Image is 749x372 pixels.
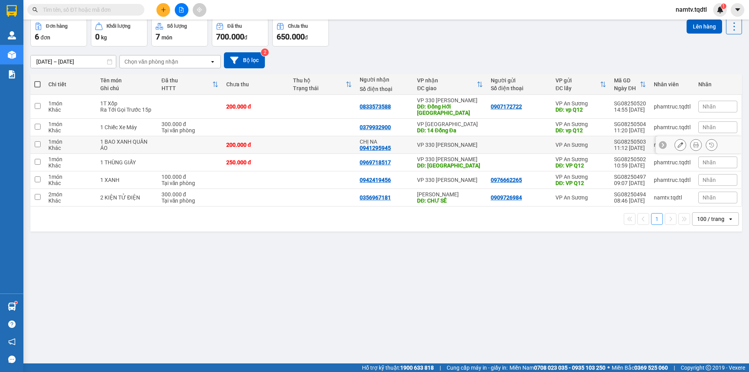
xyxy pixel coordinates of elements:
[417,127,483,133] div: DĐ: 14 Đống Đa
[417,85,476,91] div: ĐC giao
[731,3,744,17] button: caret-down
[400,365,434,371] strong: 1900 633 818
[261,48,269,56] sup: 2
[417,191,483,198] div: [PERSON_NAME]
[417,156,483,162] div: VP 330 [PERSON_NAME]
[48,100,92,107] div: 1 món
[556,162,606,169] div: DĐ: VP Q12
[48,145,92,151] div: Khác
[100,177,154,183] div: 1 XANH
[360,139,409,145] div: CHỊ NA
[226,81,285,87] div: Chưa thu
[717,6,724,13] img: icon-new-feature
[697,215,724,223] div: 100 / trang
[614,139,646,145] div: SG08250503
[614,180,646,186] div: 09:07 [DATE]
[162,34,172,41] span: món
[614,191,646,198] div: SG08250494
[100,85,154,91] div: Ghi chú
[556,174,606,180] div: VP An Sương
[491,103,522,110] div: 0907172722
[447,363,508,372] span: Cung cấp máy in - giấy in:
[417,177,483,183] div: VP 330 [PERSON_NAME]
[48,139,92,145] div: 1 món
[226,103,285,110] div: 200.000 đ
[167,23,187,29] div: Số lượng
[100,194,154,201] div: 2 KIỆN TỬ ĐIỆN
[556,107,606,113] div: DĐ: vp Q12
[651,213,663,225] button: 1
[106,23,130,29] div: Khối lượng
[162,180,218,186] div: Tại văn phòng
[30,18,87,46] button: Đơn hàng6đơn
[193,3,206,17] button: aim
[612,363,668,372] span: Miền Bắc
[654,194,690,201] div: namtv.tqdtl
[197,7,202,12] span: aim
[162,174,218,180] div: 100.000 đ
[360,159,391,166] div: 0969718517
[703,159,716,166] span: Nhãn
[41,34,50,41] span: đơn
[226,142,285,148] div: 200.000 đ
[417,97,483,103] div: VP 330 [PERSON_NAME]
[698,81,737,87] div: Nhãn
[703,194,716,201] span: Nhãn
[100,107,154,113] div: Ra Tới Gọi Trước 15p
[722,4,725,9] span: 1
[162,127,218,133] div: Tại văn phòng
[289,74,356,95] th: Toggle SortBy
[48,162,92,169] div: Khác
[703,177,716,183] span: Nhãn
[614,198,646,204] div: 08:46 [DATE]
[417,103,483,116] div: DĐ: Đồng Hới Quảng Bình
[654,159,690,166] div: phamtruc.tqdtl
[156,32,160,41] span: 7
[360,86,409,92] div: Số điện thoại
[703,103,716,110] span: Nhãn
[614,77,640,84] div: Mã GD
[8,356,16,363] span: message
[360,124,391,130] div: 0379932900
[100,124,154,130] div: 1 Chiếc Xe Máy
[277,32,305,41] span: 650.000
[48,174,92,180] div: 1 món
[674,363,675,372] span: |
[362,363,434,372] span: Hỗ trợ kỹ thuật:
[162,121,218,127] div: 300.000 đ
[162,77,212,84] div: Đã thu
[212,18,268,46] button: Đã thu700.000đ
[687,20,722,34] button: Lên hàng
[706,365,711,370] span: copyright
[101,34,107,41] span: kg
[35,32,39,41] span: 6
[534,365,605,371] strong: 0708 023 035 - 0935 103 250
[272,18,329,46] button: Chưa thu650.000đ
[8,31,16,39] img: warehouse-icon
[224,52,265,68] button: Bộ lọc
[491,177,522,183] div: 0976662265
[654,81,690,87] div: Nhân viên
[244,34,247,41] span: đ
[162,85,212,91] div: HTTT
[8,303,16,311] img: warehouse-icon
[509,363,605,372] span: Miền Nam
[293,85,346,91] div: Trạng thái
[417,121,483,127] div: VP [GEOGRAPHIC_DATA]
[614,145,646,151] div: 11:12 [DATE]
[48,107,92,113] div: Khác
[614,162,646,169] div: 10:59 [DATE]
[179,7,184,12] span: file-add
[100,100,154,107] div: 1T Xốp
[556,100,606,107] div: VP An Sương
[226,159,285,166] div: 250.000 đ
[360,103,391,110] div: 0833573588
[48,121,92,127] div: 1 món
[614,85,640,91] div: Ngày ĐH
[654,142,690,148] div: namtv.tqdtl
[360,77,409,83] div: Người nhận
[175,3,188,17] button: file-add
[440,363,441,372] span: |
[48,156,92,162] div: 1 món
[46,23,67,29] div: Đơn hàng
